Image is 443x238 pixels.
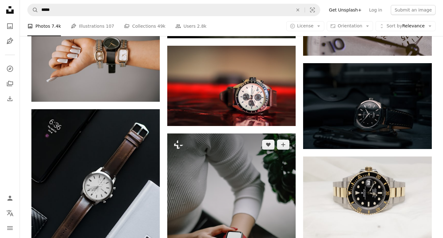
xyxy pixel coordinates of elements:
[4,4,16,17] a: Home — Unsplash
[325,5,365,15] a: Get Unsplash+
[297,23,314,28] span: License
[4,77,16,90] a: Collections
[197,23,206,30] span: 2.8k
[4,20,16,32] a: Photos
[391,5,436,15] button: Submit an image
[262,140,275,150] button: Like
[167,227,296,232] a: a woman sitting at a table with a cell phone in her hand
[338,23,362,28] span: Orientation
[167,83,296,88] a: round black and white Fossil chronograph watch with brown leather band displaying at 10:42
[31,56,160,62] a: A woman's arm with three watches on it
[28,4,38,16] button: Search Unsplash
[291,4,305,16] button: Clear
[386,23,425,29] span: Relevance
[303,63,431,149] img: black and silver round analog watch
[365,5,386,15] a: Log in
[4,63,16,75] a: Explore
[4,192,16,204] a: Log in / Sign up
[31,187,160,192] a: round gray analog watch with brown band
[327,21,373,31] button: Orientation
[386,23,402,28] span: Sort by
[167,46,296,126] img: round black and white Fossil chronograph watch with brown leather band displaying at 10:42
[305,4,320,16] button: Visual search
[277,140,289,150] button: Add to Collection
[4,207,16,219] button: Language
[4,92,16,105] a: Download History
[106,23,114,30] span: 107
[4,222,16,234] button: Menu
[31,16,160,101] img: A woman's arm with three watches on it
[286,21,325,31] button: License
[71,16,114,36] a: Illustrations 107
[4,35,16,47] a: Illustrations
[27,4,320,16] form: Find visuals sitewide
[376,21,436,31] button: Sort byRelevance
[175,16,206,36] a: Users 2.8k
[157,23,165,30] span: 49k
[303,196,431,202] a: a black and gold rolex watch on a white background
[303,103,431,109] a: black and silver round analog watch
[124,16,165,36] a: Collections 49k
